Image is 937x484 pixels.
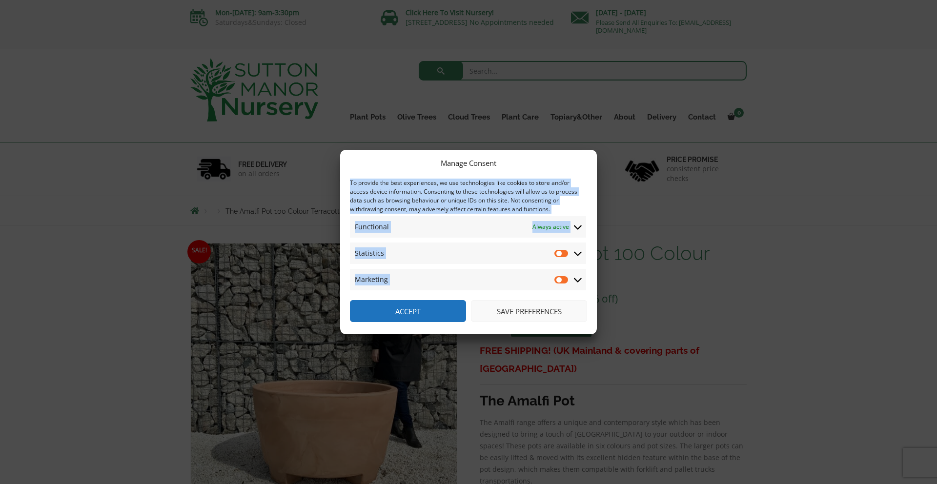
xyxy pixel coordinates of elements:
summary: Marketing [350,269,586,290]
span: Statistics [355,247,384,259]
span: Functional [355,221,389,233]
button: Accept [350,300,466,322]
div: Manage Consent [441,157,496,169]
summary: Functional Always active [350,216,586,238]
span: Marketing [355,274,388,285]
div: To provide the best experiences, we use technologies like cookies to store and/or access device i... [350,179,586,214]
button: Save preferences [471,300,587,322]
span: Always active [532,221,569,233]
summary: Statistics [350,242,586,264]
